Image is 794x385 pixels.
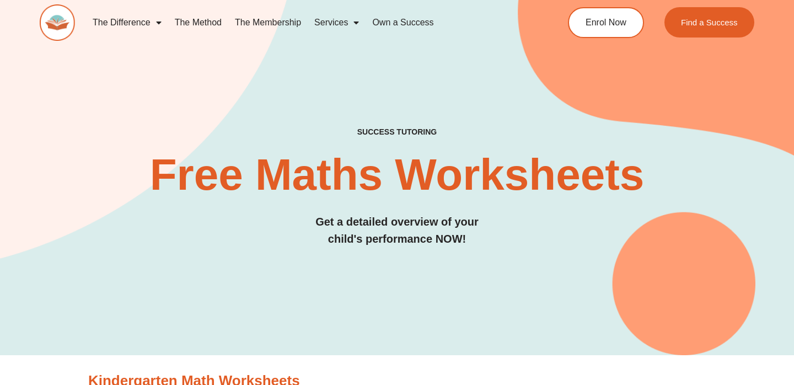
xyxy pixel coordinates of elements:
[366,10,440,35] a: Own a Success
[586,18,626,27] span: Enrol Now
[86,10,168,35] a: The Difference
[664,7,754,38] a: Find a Success
[86,10,527,35] nav: Menu
[228,10,308,35] a: The Membership
[681,18,738,26] span: Find a Success
[568,7,644,38] a: Enrol Now
[168,10,228,35] a: The Method
[308,10,366,35] a: Services
[40,127,754,137] h4: SUCCESS TUTORING​
[40,153,754,197] h2: Free Maths Worksheets​
[40,213,754,248] h3: Get a detailed overview of your child's performance NOW!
